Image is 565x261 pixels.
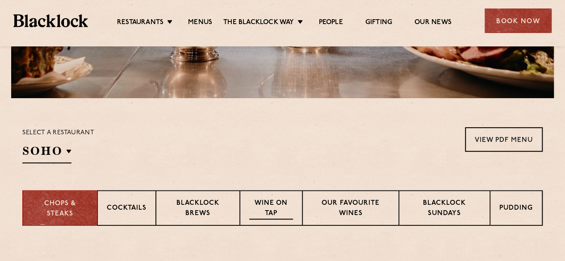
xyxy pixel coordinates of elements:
[13,14,88,27] img: BL_Textured_Logo-footer-cropped.svg
[22,127,94,139] p: Select a restaurant
[365,18,392,28] a: Gifting
[465,127,543,152] a: View PDF Menu
[165,199,230,220] p: Blacklock Brews
[249,199,293,220] p: Wine on Tap
[318,18,343,28] a: People
[107,203,146,215] p: Cocktails
[408,199,481,220] p: Blacklock Sundays
[188,18,212,28] a: Menus
[223,18,294,28] a: The Blacklock Way
[499,203,533,215] p: Pudding
[22,143,71,163] h2: SOHO
[312,199,389,220] p: Our favourite wines
[414,18,452,28] a: Our News
[485,8,552,33] div: Book Now
[117,18,163,28] a: Restaurants
[32,199,88,219] p: Chops & Steaks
